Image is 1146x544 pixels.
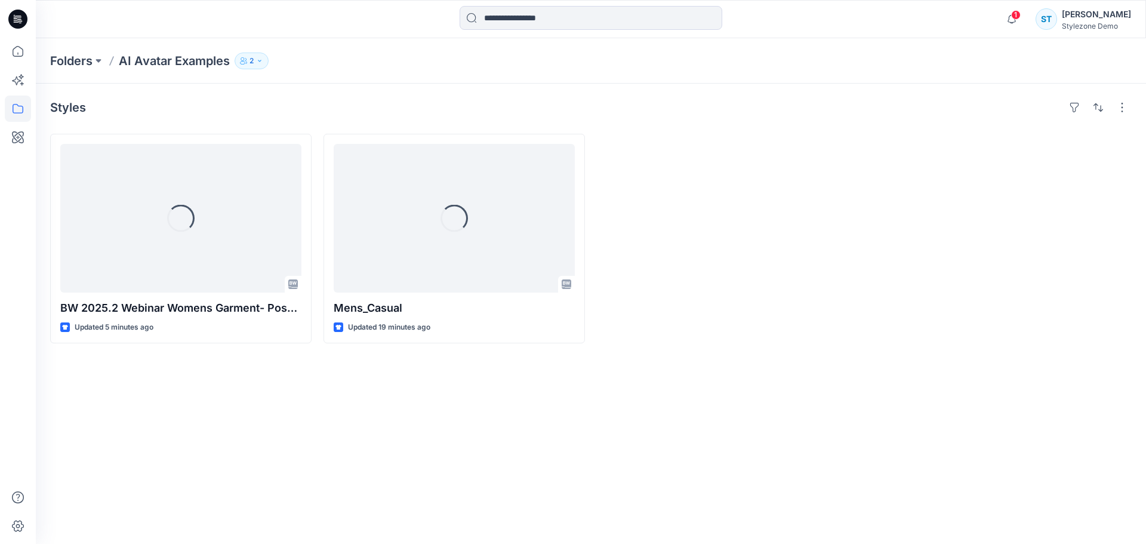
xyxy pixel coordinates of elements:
div: [PERSON_NAME] [1062,7,1131,21]
span: 1 [1011,10,1021,20]
p: Updated 5 minutes ago [75,321,153,334]
p: AI Avatar Examples [119,53,230,69]
p: 2 [249,54,254,67]
div: Stylezone Demo [1062,21,1131,30]
p: BW 2025.2 Webinar Womens Garment- Posed Final [60,300,301,316]
button: 2 [235,53,269,69]
div: ST [1036,8,1057,30]
p: Mens_Casual [334,300,575,316]
p: Updated 19 minutes ago [348,321,430,334]
a: Folders [50,53,93,69]
h4: Styles [50,100,86,115]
